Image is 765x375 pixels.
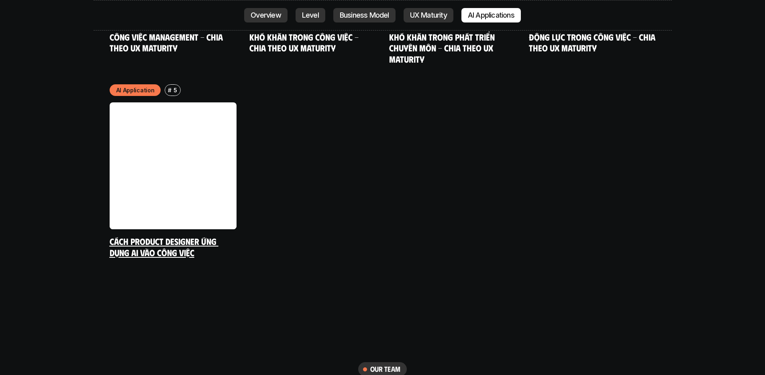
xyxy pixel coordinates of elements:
a: Khó khăn trong phát triển chuyên môn - Chia theo UX Maturity [389,31,497,64]
a: Động lực trong công việc - Chia theo UX Maturity [529,31,657,53]
p: 5 [173,86,177,94]
a: Overview [244,8,288,22]
a: Công việc Management - Chia theo UX maturity [110,31,225,53]
h6: # [168,87,171,93]
a: Khó khăn trong công việc - Chia theo UX Maturity [249,31,361,53]
p: AI Application [116,86,155,94]
h6: our team [370,365,400,374]
a: Cách Product Designer ứng dụng AI vào công việc [110,236,218,258]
